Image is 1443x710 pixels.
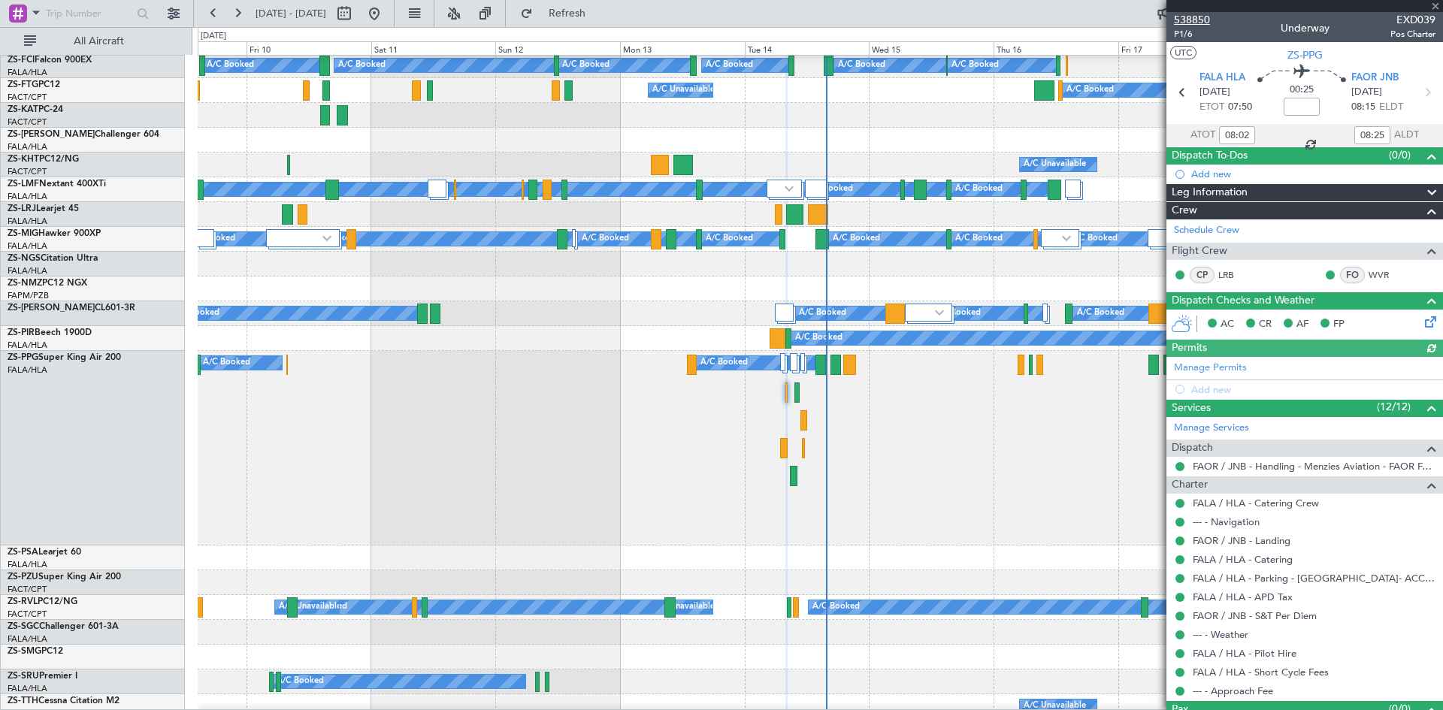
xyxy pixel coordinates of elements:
span: (12/12) [1377,399,1411,415]
a: FAOR / JNB - S&T Per Diem [1193,609,1317,622]
a: FAOR / JNB - Landing [1193,534,1290,547]
a: ZS-LRJLearjet 45 [8,204,79,213]
a: ZS-PZUSuper King Air 200 [8,573,121,582]
img: arrow-gray.svg [1062,235,1071,241]
span: All Aircraft [39,36,159,47]
a: FALA/HLA [8,265,47,276]
a: ZS-KATPC-24 [8,105,63,114]
span: ZS-PZU [8,573,38,582]
span: ZS-FTG [8,80,38,89]
span: ZS-LMF [8,180,39,189]
a: FALA / HLA - Short Cycle Fees [1193,666,1329,678]
span: ZS-KHT [8,155,39,164]
a: ZS-PIRBeech 1900D [8,328,92,337]
div: A/C Unavailable [279,596,341,618]
div: Underway [1281,20,1330,36]
a: FALA/HLA [8,191,47,202]
a: FAOR / JNB - Handling - Menzies Aviation - FAOR FAOR / JNB [1193,460,1435,473]
div: CP [1190,267,1215,283]
div: A/C Booked [933,302,981,325]
div: A/C Booked [582,228,629,250]
a: ZS-NGSCitation Ultra [8,254,98,263]
div: Thu 16 [994,41,1118,55]
span: ZS-PPG [8,353,38,362]
span: ELDT [1379,100,1403,115]
div: Fri 10 [247,41,371,55]
a: FALA/HLA [8,559,47,570]
a: ZS-SMGPC12 [8,647,63,656]
a: FALA/HLA [8,216,47,227]
div: A/C Booked [955,228,1003,250]
a: FALA/HLA [8,67,47,78]
span: ZS-MIG [8,229,38,238]
a: FACT/CPT [8,116,47,128]
a: --- - Weather [1193,628,1248,641]
span: [DATE] [1351,85,1382,100]
span: [DATE] [1199,85,1230,100]
span: Dispatch Checks and Weather [1172,292,1314,310]
span: 07:50 [1228,100,1252,115]
img: arrow-gray.svg [785,186,794,192]
div: A/C Unavailable [652,596,715,618]
div: [DATE] [201,30,226,43]
img: arrow-gray.svg [322,235,331,241]
span: ZS-NMZ [8,279,42,288]
a: ZS-FCIFalcon 900EX [8,56,92,65]
span: ZS-TTH [8,696,38,705]
span: Dispatch [1172,440,1213,457]
div: A/C Booked [951,54,999,77]
div: A/C Booked [1077,302,1124,325]
span: ZS-PSA [8,548,38,557]
span: ETOT [1199,100,1224,115]
span: ZS-SMG [8,647,41,656]
a: FALA/HLA [8,364,47,376]
span: ZS-KAT [8,105,38,114]
div: A/C Booked [955,178,1003,201]
span: FALA HLA [1199,71,1245,86]
span: ALDT [1394,128,1419,143]
a: FALA/HLA [8,240,47,252]
div: Mon 13 [620,41,745,55]
div: A/C Booked [806,178,853,201]
a: FALA / HLA - Catering [1193,553,1293,566]
div: Tue 14 [745,41,870,55]
a: FALA / HLA - APD Tax [1193,591,1293,603]
a: FACT/CPT [8,609,47,620]
button: Refresh [513,2,604,26]
div: A/C Booked [207,54,254,77]
div: Add new [1191,168,1435,180]
span: 08:15 [1351,100,1375,115]
a: FACT/CPT [8,92,47,103]
span: Crew [1172,202,1197,219]
span: EXD039 [1390,12,1435,28]
span: FAOR JNB [1351,71,1399,86]
a: ZS-SGCChallenger 601-3A [8,622,119,631]
a: FALA / HLA - Parking - [GEOGRAPHIC_DATA]- ACC # 1800 [1193,572,1435,585]
div: A/C Unavailable [1024,153,1086,176]
a: Schedule Crew [1174,223,1239,238]
span: ZS-PPG [1287,47,1323,63]
div: A/C Booked [700,352,748,374]
span: FP [1333,317,1345,332]
span: ZS-[PERSON_NAME] [8,130,95,139]
span: ZS-NGS [8,254,41,263]
span: Dispatch To-Dos [1172,147,1248,165]
div: A/C Booked [799,302,846,325]
a: FALA/HLA [8,633,47,645]
div: A/C Booked [1070,228,1118,250]
div: A/C Unavailable [652,79,715,101]
a: FALA/HLA [8,683,47,694]
div: A/C Booked [1066,79,1114,101]
a: --- - Approach Fee [1193,684,1273,697]
div: A/C Booked [338,54,386,77]
a: ZS-PPGSuper King Air 200 [8,353,121,362]
span: 00:25 [1290,83,1314,98]
div: A/C Booked [562,54,610,77]
div: A/C Booked [812,596,860,618]
span: ZS-[PERSON_NAME] [8,304,95,313]
span: Refresh [536,8,599,19]
span: Charter [1172,476,1208,494]
span: ZS-FCI [8,56,35,65]
span: Leg Information [1172,184,1248,201]
a: --- - Navigation [1193,515,1260,528]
